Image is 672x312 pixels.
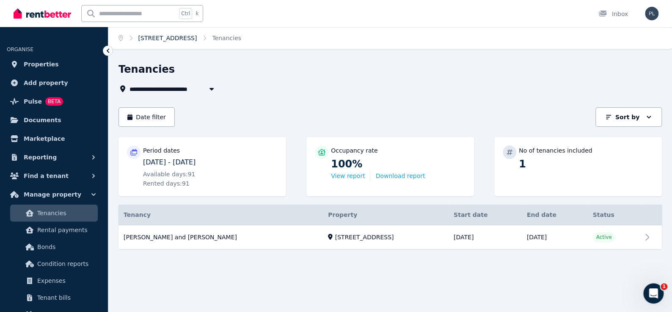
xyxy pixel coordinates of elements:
[10,205,98,222] a: Tenancies
[24,189,81,200] span: Manage property
[595,107,662,127] button: Sort by
[24,115,61,125] span: Documents
[196,10,198,17] span: k
[7,112,101,129] a: Documents
[24,134,65,144] span: Marketplace
[661,283,667,290] span: 1
[10,255,98,272] a: Condition reports
[212,34,241,42] span: Tenancies
[587,205,642,225] th: Status
[7,167,101,184] button: Find a tenant
[37,242,94,252] span: Bonds
[7,56,101,73] a: Properties
[45,97,63,106] span: BETA
[143,157,278,167] p: [DATE] - [DATE]
[7,149,101,166] button: Reporting
[124,211,151,219] span: Tenancy
[37,225,94,235] span: Rental payments
[522,205,588,225] th: End date
[331,146,378,155] p: Occupancy rate
[598,10,628,18] div: Inbox
[10,289,98,306] a: Tenant bills
[24,78,68,88] span: Add property
[645,7,658,20] img: plmarkt@gmail.com
[14,7,71,20] img: RentBetter
[138,35,197,41] a: [STREET_ADDRESS]
[24,59,59,69] span: Properties
[108,27,251,49] nav: Breadcrumb
[7,47,33,52] span: ORGANISE
[331,172,365,180] button: View report
[143,179,190,188] span: Rented days: 91
[519,146,592,155] p: No of tenancies included
[10,222,98,238] a: Rental payments
[375,172,425,180] button: Download report
[10,272,98,289] a: Expenses
[179,8,192,19] span: Ctrl
[118,225,662,249] a: View details for James and Charlie Robins
[118,107,175,127] button: Date filter
[519,157,653,171] p: 1
[331,157,465,171] p: 100%
[615,113,639,121] p: Sort by
[7,186,101,203] button: Manage property
[24,96,42,107] span: Pulse
[37,293,94,303] span: Tenant bills
[37,276,94,286] span: Expenses
[7,130,101,147] a: Marketplace
[143,146,180,155] p: Period dates
[37,208,94,218] span: Tenancies
[118,63,175,76] h1: Tenancies
[10,238,98,255] a: Bonds
[7,74,101,91] a: Add property
[323,205,449,225] th: Property
[24,171,69,181] span: Find a tenant
[449,205,522,225] th: Start date
[143,170,195,178] span: Available days: 91
[37,259,94,269] span: Condition reports
[7,93,101,110] a: PulseBETA
[24,152,57,162] span: Reporting
[643,283,664,304] iframe: Intercom live chat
